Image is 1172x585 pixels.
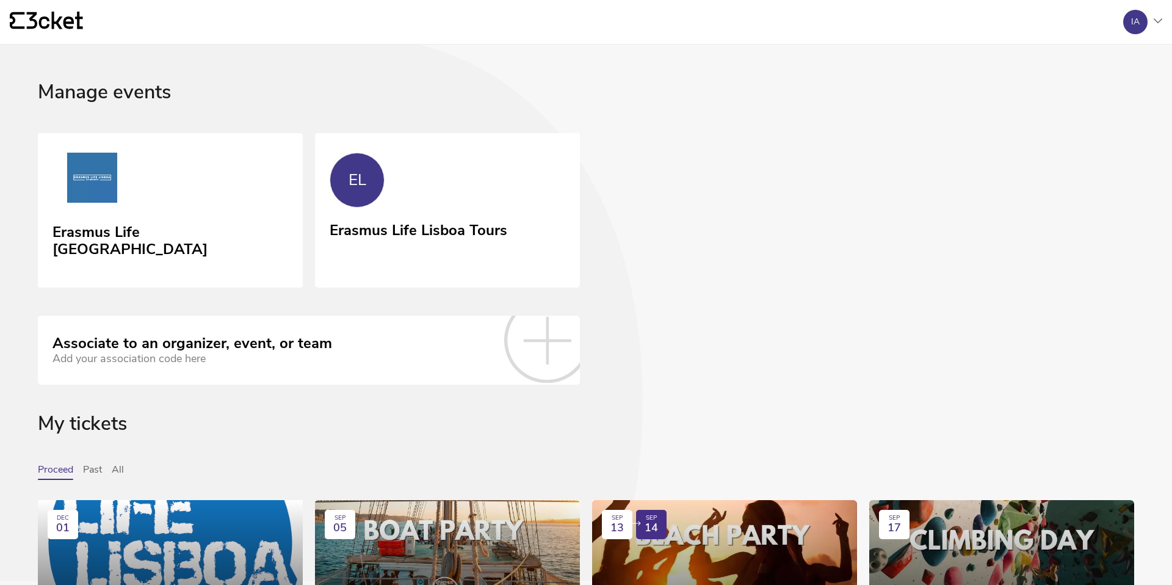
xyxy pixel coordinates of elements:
[888,521,901,534] span: 17
[38,81,1134,133] div: Manage events
[349,171,366,189] div: EL
[112,464,124,480] button: All
[52,335,332,352] div: Associate to an organizer, event, or team
[10,12,24,29] g: {' '}
[889,515,900,522] div: SEP
[38,413,1134,465] div: My tickets
[56,521,70,534] span: 01
[646,515,657,522] div: SEP
[315,133,580,286] a: EL Erasmus Life Lisboa Tours
[83,464,102,480] button: Past
[10,12,83,32] a: {' '}
[52,219,288,258] div: Erasmus Life [GEOGRAPHIC_DATA]
[645,521,658,534] span: 14
[1131,17,1140,27] div: IA
[612,515,623,522] div: SEP
[38,316,580,384] a: Associate to an organizer, event, or team Add your association code here
[52,153,132,208] img: Erasmus Life Lisboa
[52,352,332,365] div: Add your association code here
[57,515,69,522] div: DEC
[330,217,507,239] div: Erasmus Life Lisboa Tours
[610,521,624,534] span: 13
[38,464,73,480] button: Proceed
[333,521,347,534] span: 05
[38,133,303,288] a: Erasmus Life Lisboa Erasmus Life [GEOGRAPHIC_DATA]
[335,515,345,522] div: SEP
